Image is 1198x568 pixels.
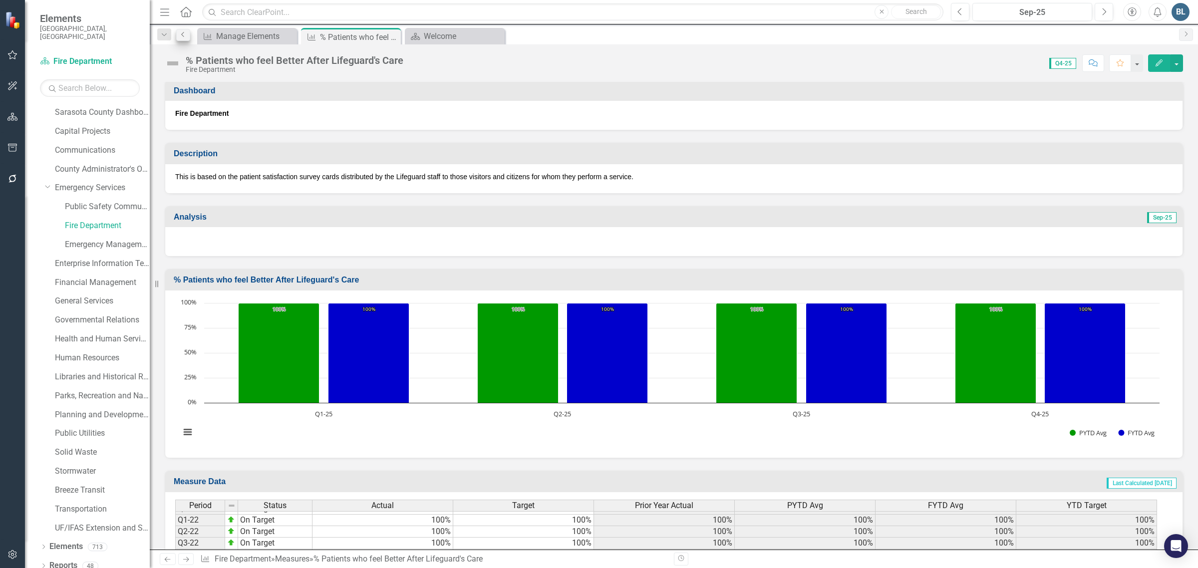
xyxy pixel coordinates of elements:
[735,538,876,549] td: 100%
[453,538,594,549] td: 100%
[55,145,150,156] a: Communications
[227,539,235,547] img: zOikAAAAAElFTkSuQmCC
[1070,428,1107,437] button: Show PYTD Avg
[320,31,398,43] div: % Patients who feel Better After Lifeguard's Care
[512,501,535,510] span: Target
[735,549,876,561] td: 100%
[55,371,150,383] a: Libraries and Historical Resources
[453,549,594,561] td: 100%
[40,12,140,24] span: Elements
[371,501,394,510] span: Actual
[175,549,225,561] td: Q4-22
[227,516,235,524] img: zOikAAAAAElFTkSuQmCC
[40,56,140,67] a: Fire Department
[567,303,648,403] path: Q2-25, 100. FYTD Avg.
[55,485,150,496] a: Breeze Transit
[312,549,453,561] td: 100%
[55,447,150,458] a: Solid Waste
[264,501,287,510] span: Status
[273,305,286,312] text: 100%
[55,352,150,364] a: Human Resources
[238,538,312,549] td: On Target
[313,554,483,564] div: % Patients who feel Better After Lifeguard's Care
[175,109,229,117] strong: Fire Department
[876,526,1016,538] td: 100%
[184,347,197,356] text: 50%
[478,303,559,403] path: Q2-25, 100. PYTD Avg.
[175,515,225,526] td: Q1-22
[594,538,735,549] td: 100%
[891,5,941,19] button: Search
[876,515,1016,526] td: 100%
[1172,3,1190,21] button: BL
[55,258,150,270] a: Enterprise Information Technology
[594,549,735,561] td: 100%
[424,30,502,42] div: Welcome
[876,538,1016,549] td: 100%
[175,173,633,181] span: This is based on the patient satisfaction survey cards distributed by the Lifeguard staff to thos...
[275,554,309,564] a: Measures
[188,397,197,406] text: 0%
[65,239,150,251] a: Emergency Management
[735,526,876,538] td: 100%
[1147,212,1177,223] span: Sep-25
[55,277,150,288] a: Financial Management
[635,501,693,510] span: Prior Year Actual
[453,526,594,538] td: 100%
[312,526,453,538] td: 100%
[806,303,887,403] path: Q3-25, 100. FYTD Avg.
[787,501,823,510] span: PYTD Avg
[989,305,1002,312] text: 100%
[174,86,1178,95] h3: Dashboard
[55,164,150,175] a: County Administrator's Office
[65,220,150,232] a: Fire Department
[202,3,943,21] input: Search ClearPoint...
[1045,303,1126,403] path: Q4-25, 100. FYTD Avg.
[315,409,332,418] text: Q1-25
[238,515,312,526] td: On Target
[5,11,22,29] img: ClearPoint Strategy
[1016,526,1157,538] td: 100%
[189,501,212,510] span: Period
[328,303,1126,403] g: FYTD Avg, bar series 2 of 2 with 4 bars.
[238,549,312,561] td: On Target
[512,305,525,312] text: 100%
[976,6,1089,18] div: Sep-25
[312,538,453,549] td: 100%
[88,543,107,551] div: 713
[328,303,409,403] path: Q1-25, 100. FYTD Avg.
[55,314,150,326] a: Governmental Relations
[1079,305,1092,312] text: 100%
[184,372,197,381] text: 25%
[601,305,614,312] text: 100%
[876,549,1016,561] td: 100%
[928,501,963,510] span: FYTD Avg
[750,305,763,312] text: 100%
[55,523,150,534] a: UF/IFAS Extension and Sustainability
[55,390,150,402] a: Parks, Recreation and Natural Resources
[1164,534,1188,558] div: Open Intercom Messenger
[200,30,295,42] a: Manage Elements
[1067,501,1107,510] span: YTD Target
[407,30,502,42] a: Welcome
[175,538,225,549] td: Q3-22
[180,425,194,439] button: View chart menu, Chart
[175,526,225,538] td: Q2-22
[165,55,181,71] img: Not Defined
[215,554,271,564] a: Fire Department
[793,409,810,418] text: Q3-25
[1016,515,1157,526] td: 100%
[1049,58,1076,69] span: Q4-25
[174,213,695,222] h3: Analysis
[554,409,571,418] text: Q2-25
[40,24,140,41] small: [GEOGRAPHIC_DATA], [GEOGRAPHIC_DATA]
[594,526,735,538] td: 100%
[955,303,1036,403] path: Q4-25, 100. PYTD Avg.
[40,79,140,97] input: Search Below...
[49,541,83,553] a: Elements
[55,504,150,515] a: Transportation
[1107,478,1177,489] span: Last Calculated [DATE]
[200,554,666,565] div: » »
[1016,549,1157,561] td: 100%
